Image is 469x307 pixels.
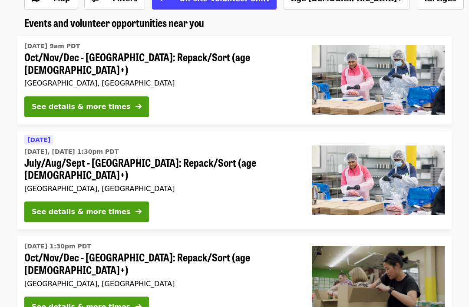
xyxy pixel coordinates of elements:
img: July/Aug/Sept - Beaverton: Repack/Sort (age 10+) organized by Oregon Food Bank [312,145,445,215]
a: See details for "Oct/Nov/Dec - Beaverton: Repack/Sort (age 10+)" [17,36,452,124]
button: See details & more times [24,96,149,117]
i: arrow-right icon [135,208,142,216]
a: See details for "July/Aug/Sept - Beaverton: Repack/Sort (age 10+)" [17,131,452,230]
time: [DATE] 1:30pm PDT [24,242,91,251]
div: [GEOGRAPHIC_DATA], [GEOGRAPHIC_DATA] [24,185,298,193]
span: Oct/Nov/Dec - [GEOGRAPHIC_DATA]: Repack/Sort (age [DEMOGRAPHIC_DATA]+) [24,251,298,276]
img: Oct/Nov/Dec - Beaverton: Repack/Sort (age 10+) organized by Oregon Food Bank [312,45,445,115]
span: [DATE] [27,136,50,143]
div: See details & more times [32,207,130,217]
i: arrow-right icon [135,102,142,111]
span: Oct/Nov/Dec - [GEOGRAPHIC_DATA]: Repack/Sort (age [DEMOGRAPHIC_DATA]+) [24,51,298,76]
div: [GEOGRAPHIC_DATA], [GEOGRAPHIC_DATA] [24,79,298,87]
div: [GEOGRAPHIC_DATA], [GEOGRAPHIC_DATA] [24,280,298,288]
button: See details & more times [24,201,149,222]
time: [DATE], [DATE] 1:30pm PDT [24,147,119,156]
div: See details & more times [32,102,130,112]
time: [DATE] 9am PDT [24,42,80,51]
span: July/Aug/Sept - [GEOGRAPHIC_DATA]: Repack/Sort (age [DEMOGRAPHIC_DATA]+) [24,156,298,182]
span: Events and volunteer opportunities near you [24,15,204,30]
